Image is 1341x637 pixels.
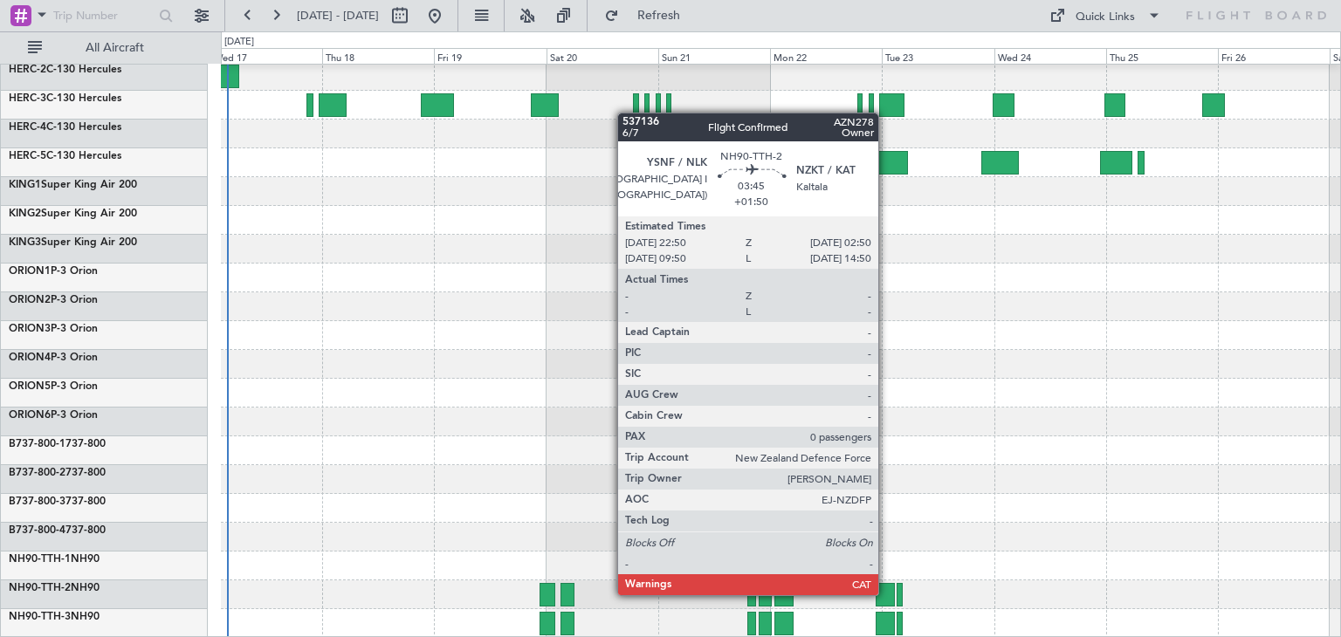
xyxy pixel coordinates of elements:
span: HERC-4 [9,122,46,133]
span: B737-800-1 [9,439,65,449]
a: ORION1P-3 Orion [9,266,98,277]
a: NH90-TTH-2NH90 [9,583,100,593]
span: KING1 [9,180,41,190]
span: B737-800-4 [9,525,65,536]
div: Thu 18 [322,48,434,64]
span: B737-800-2 [9,468,65,478]
button: Refresh [596,2,701,30]
span: ORION4 [9,353,51,363]
span: ORION1 [9,266,51,277]
span: ORION5 [9,381,51,392]
div: Quick Links [1076,9,1135,26]
span: KING3 [9,237,41,248]
a: KING2Super King Air 200 [9,209,137,219]
span: KING2 [9,209,41,219]
div: Wed 17 [210,48,322,64]
a: KING1Super King Air 200 [9,180,137,190]
span: Refresh [622,10,696,22]
button: Quick Links [1041,2,1170,30]
button: All Aircraft [19,34,189,62]
a: NH90-TTH-1NH90 [9,554,100,565]
a: ORION2P-3 Orion [9,295,98,305]
span: All Aircraft [45,42,184,54]
a: ORION4P-3 Orion [9,353,98,363]
input: Trip Number [53,3,154,29]
span: ORION2 [9,295,51,305]
div: Sun 21 [658,48,770,64]
span: HERC-5 [9,151,46,161]
a: ORION6P-3 Orion [9,410,98,421]
a: ORION5P-3 Orion [9,381,98,392]
span: HERC-2 [9,65,46,75]
a: KING3Super King Air 200 [9,237,137,248]
div: Wed 24 [994,48,1106,64]
span: HERC-3 [9,93,46,104]
span: B737-800-3 [9,497,65,507]
span: [DATE] - [DATE] [297,8,379,24]
a: ORION3P-3 Orion [9,324,98,334]
span: NH90-TTH-2 [9,583,71,593]
a: NH90-TTH-3NH90 [9,612,100,622]
div: Thu 25 [1106,48,1218,64]
a: HERC-4C-130 Hercules [9,122,121,133]
div: Sat 20 [547,48,658,64]
span: NH90-TTH-3 [9,612,71,622]
div: [DATE] [224,35,254,50]
div: Fri 19 [434,48,546,64]
a: B737-800-1737-800 [9,439,106,449]
div: Tue 23 [882,48,994,64]
span: ORION6 [9,410,51,421]
a: HERC-3C-130 Hercules [9,93,121,104]
div: Mon 22 [770,48,882,64]
div: Fri 26 [1218,48,1330,64]
span: NH90-TTH-1 [9,554,71,565]
a: B737-800-4737-800 [9,525,106,536]
a: HERC-5C-130 Hercules [9,151,121,161]
a: B737-800-2737-800 [9,468,106,478]
a: HERC-2C-130 Hercules [9,65,121,75]
a: B737-800-3737-800 [9,497,106,507]
span: ORION3 [9,324,51,334]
